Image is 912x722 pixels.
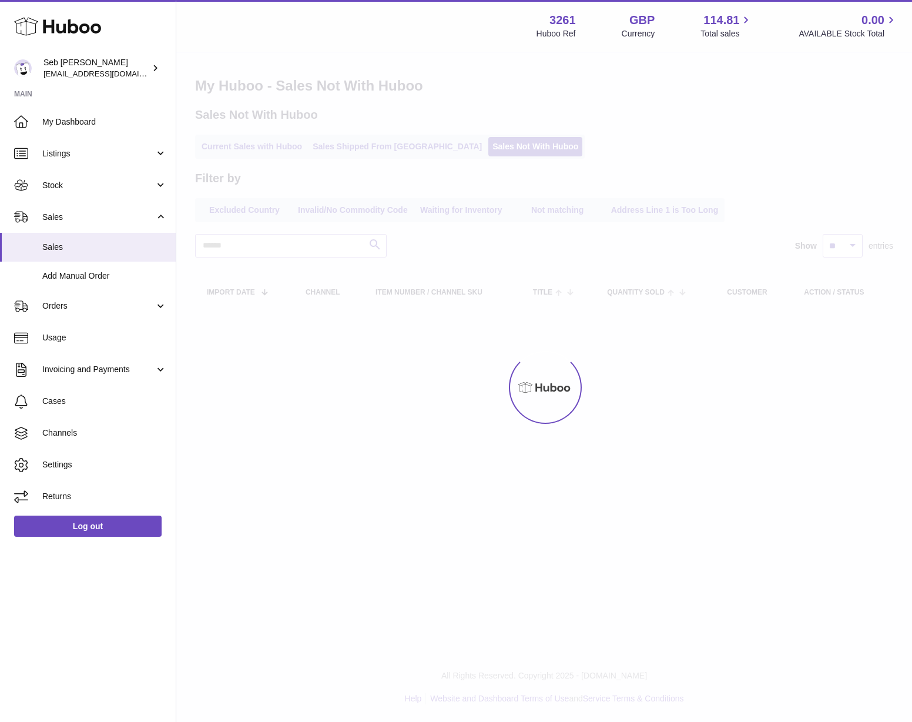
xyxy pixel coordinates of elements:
[537,28,576,39] div: Huboo Ref
[703,12,739,28] span: 114.81
[43,69,173,78] span: [EMAIL_ADDRESS][DOMAIN_NAME]
[42,270,167,282] span: Add Manual Order
[700,12,753,39] a: 114.81 Total sales
[42,491,167,502] span: Returns
[799,12,898,39] a: 0.00 AVAILABLE Stock Total
[42,300,155,312] span: Orders
[622,28,655,39] div: Currency
[42,116,167,128] span: My Dashboard
[14,516,162,537] a: Log out
[799,28,898,39] span: AVAILABLE Stock Total
[42,427,167,439] span: Channels
[42,148,155,159] span: Listings
[549,12,576,28] strong: 3261
[700,28,753,39] span: Total sales
[42,242,167,253] span: Sales
[42,459,167,470] span: Settings
[42,212,155,223] span: Sales
[43,57,149,79] div: Seb [PERSON_NAME]
[14,59,32,77] img: ecom@bravefoods.co.uk
[42,364,155,375] span: Invoicing and Payments
[42,396,167,407] span: Cases
[42,180,155,191] span: Stock
[861,12,884,28] span: 0.00
[629,12,655,28] strong: GBP
[42,332,167,343] span: Usage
